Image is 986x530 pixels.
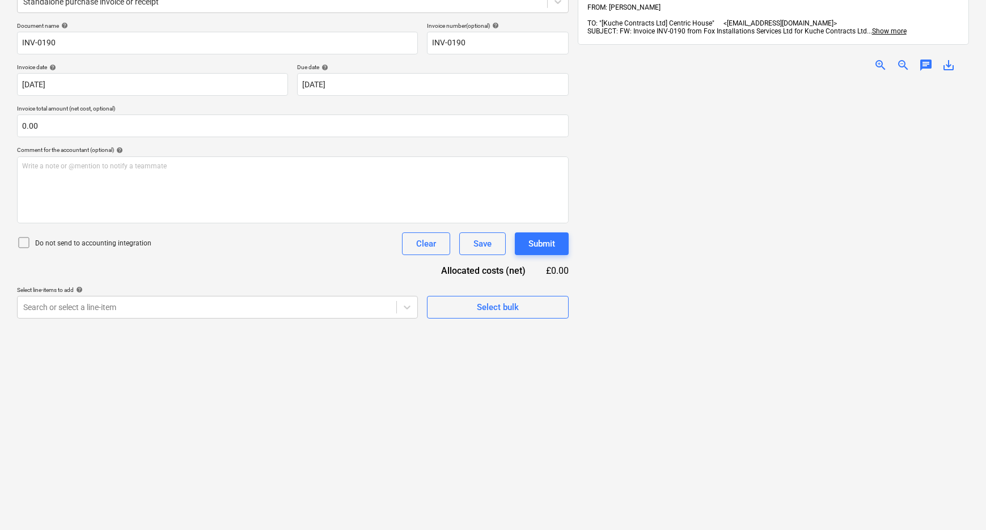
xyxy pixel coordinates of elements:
[587,19,837,27] span: TO: "[Kuche Contracts Ltd] Centric House" <[EMAIL_ADDRESS][DOMAIN_NAME]>
[587,27,867,35] span: SUBJECT: FW: Invoice INV-0190 from Fox Installations Services Ltd for Kuche Contracts Ltd
[319,64,328,71] span: help
[427,32,569,54] input: Invoice number
[297,63,568,71] div: Due date
[874,58,887,72] span: zoom_in
[427,22,569,29] div: Invoice number (optional)
[416,236,436,251] div: Clear
[74,286,83,293] span: help
[528,236,555,251] div: Submit
[459,232,506,255] button: Save
[515,232,569,255] button: Submit
[427,296,569,319] button: Select bulk
[35,239,151,248] p: Do not send to accounting integration
[421,264,544,277] div: Allocated costs (net)
[17,105,569,115] p: Invoice total amount (net cost, optional)
[942,58,955,72] span: save_alt
[17,63,288,71] div: Invoice date
[919,58,933,72] span: chat
[587,3,661,11] span: FROM: [PERSON_NAME]
[114,147,123,154] span: help
[17,286,418,294] div: Select line-items to add
[872,27,907,35] span: Show more
[297,73,568,96] input: Due date not specified
[17,22,418,29] div: Document name
[896,58,910,72] span: zoom_out
[17,146,569,154] div: Comment for the accountant (optional)
[59,22,68,29] span: help
[17,115,569,137] input: Invoice total amount (net cost, optional)
[477,300,519,315] div: Select bulk
[929,476,986,530] iframe: Chat Widget
[473,236,492,251] div: Save
[17,73,288,96] input: Invoice date not specified
[490,22,499,29] span: help
[17,32,418,54] input: Document name
[544,264,569,277] div: £0.00
[867,27,907,35] span: ...
[402,232,450,255] button: Clear
[47,64,56,71] span: help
